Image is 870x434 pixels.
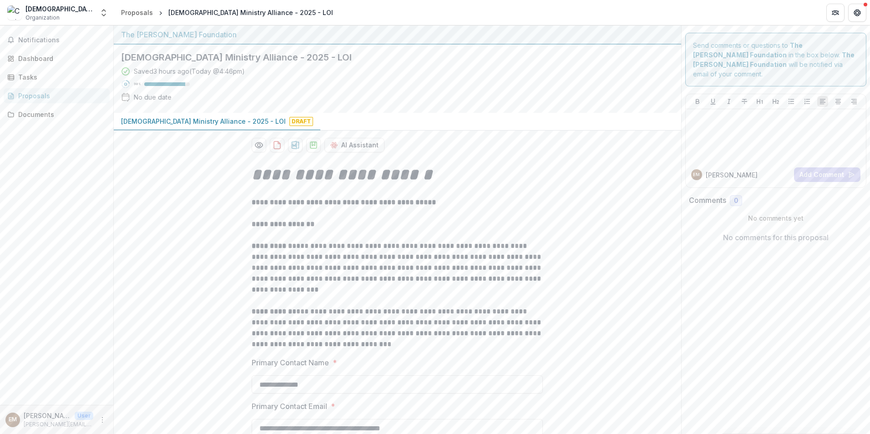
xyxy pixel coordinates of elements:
a: Proposals [4,88,110,103]
button: Bold [692,96,703,107]
p: Primary Contact Email [252,401,327,412]
button: Get Help [848,4,866,22]
div: Everett Miller [693,172,700,177]
button: More [97,414,108,425]
div: Documents [18,110,102,119]
div: Proposals [121,8,153,17]
button: AI Assistant [324,138,384,152]
button: Open entity switcher [97,4,110,22]
a: Documents [4,107,110,122]
p: [DEMOGRAPHIC_DATA] Ministry Alliance - 2025 - LOI [121,116,286,126]
p: [PERSON_NAME] [706,170,758,180]
p: [PERSON_NAME] [24,411,71,420]
span: 0 [734,197,738,205]
p: User [75,412,93,420]
button: Preview 5ca30eb6-2299-4974-87c4-12244b6cb90e-0.pdf [252,138,266,152]
button: Underline [708,96,718,107]
span: Draft [289,117,313,126]
p: No comments yet [689,213,863,223]
button: Notifications [4,33,110,47]
button: Align Left [817,96,828,107]
button: Align Right [849,96,860,107]
button: Italicize [723,96,734,107]
p: 90 % [134,81,141,87]
div: Send comments or questions to in the box below. will be notified via email of your comment. [685,33,867,86]
button: Heading 2 [770,96,781,107]
a: Proposals [117,6,157,19]
button: Bullet List [786,96,797,107]
div: Proposals [18,91,102,101]
div: Dashboard [18,54,102,63]
div: No due date [134,92,172,102]
button: Add Comment [794,167,860,182]
p: No comments for this proposal [723,232,829,243]
h2: [DEMOGRAPHIC_DATA] Ministry Alliance - 2025 - LOI [121,52,659,63]
p: Primary Contact Name [252,357,329,368]
button: Partners [826,4,845,22]
h2: Comments [689,196,726,205]
button: download-proposal [288,138,303,152]
div: [DEMOGRAPHIC_DATA] Ministry Alliance - 2025 - LOI [168,8,333,17]
img: Christian Ministry Alliance [7,5,22,20]
span: Organization [25,14,60,22]
a: Tasks [4,70,110,85]
button: Align Center [833,96,844,107]
button: Strike [739,96,750,107]
div: [DEMOGRAPHIC_DATA] Ministry Alliance [25,4,94,14]
button: download-proposal [270,138,284,152]
button: download-proposal [306,138,321,152]
span: Notifications [18,36,106,44]
nav: breadcrumb [117,6,337,19]
p: [PERSON_NAME][EMAIL_ADDRESS][PERSON_NAME][DOMAIN_NAME] [24,420,93,429]
div: Everett Miller [9,417,17,423]
button: Ordered List [802,96,813,107]
div: The [PERSON_NAME] Foundation [121,29,674,40]
a: Dashboard [4,51,110,66]
div: Tasks [18,72,102,82]
div: Saved 3 hours ago ( Today @ 4:46pm ) [134,66,245,76]
button: Heading 1 [754,96,765,107]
